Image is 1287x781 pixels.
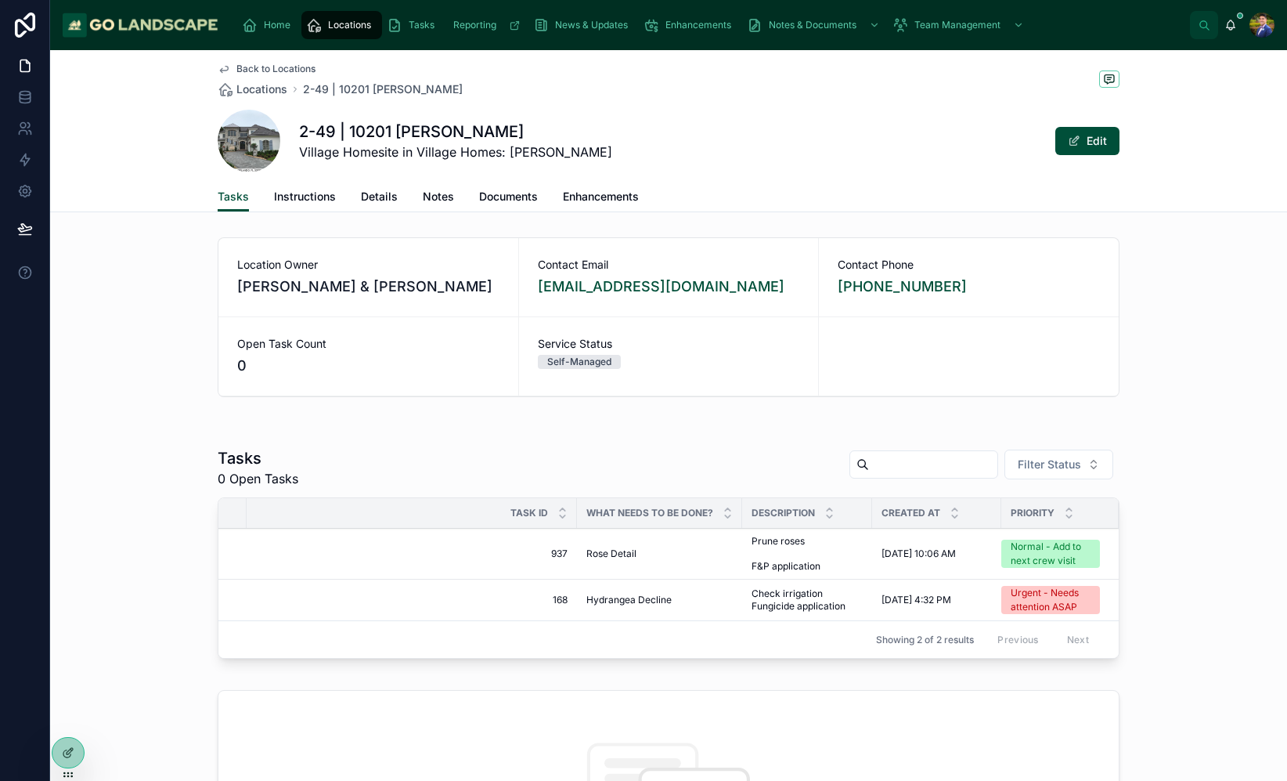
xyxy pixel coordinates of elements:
span: Contact Phone [838,257,1100,273]
a: Details [361,183,398,214]
a: Normal - Add to next crew visit [1001,540,1100,568]
span: Rose Detail [586,548,636,560]
h1: Tasks [218,447,298,469]
span: 0 [237,355,499,377]
a: Check irrigation Fungicide application [752,588,863,613]
span: Open Task Count [237,336,499,352]
span: Hydrangea Decline [586,594,672,606]
span: Locations [236,81,287,97]
span: What needs to be done? [586,507,713,519]
span: Created at [881,507,940,519]
a: Rose Detail [586,548,733,560]
a: 937 [256,548,568,560]
a: [EMAIL_ADDRESS][DOMAIN_NAME] [538,276,784,298]
span: Locations [328,19,371,31]
span: Village Homesite in Village Homes: [PERSON_NAME] [299,143,612,161]
a: Hydrangea Decline [586,594,733,606]
span: Notes & Documents [769,19,856,31]
span: Reporting [453,19,496,31]
a: Tasks [382,11,445,39]
span: Enhancements [665,19,731,31]
div: Urgent - Needs attention ASAP [1011,586,1091,614]
span: Priority [1011,507,1054,519]
a: Documents [479,183,538,214]
span: Details [361,189,398,204]
a: Notes [423,183,454,214]
a: Notes & Documents [742,11,888,39]
span: News & Updates [555,19,628,31]
span: Team Management [914,19,1000,31]
a: Tasks [218,183,249,212]
span: Documents [479,189,538,204]
span: Service Status [538,336,800,352]
a: Enhancements [639,11,742,39]
a: Urgent - Needs attention ASAP [1001,586,1100,614]
span: Home [264,19,290,31]
span: Description [752,507,815,519]
a: [DATE] 10:06 AM [881,548,992,560]
span: Instructions [274,189,336,204]
span: Notes [423,189,454,204]
span: Back to Locations [236,63,315,75]
span: Tasks [409,19,434,31]
a: Team Management [888,11,1032,39]
h1: 2-49 | 10201 [PERSON_NAME] [299,121,612,143]
a: Enhancements [563,183,639,214]
a: News & Updates [528,11,639,39]
span: [DATE] 4:32 PM [881,594,951,606]
span: Showing 2 of 2 results [876,634,974,646]
img: App logo [63,13,218,38]
a: [DATE] 4:32 PM [881,594,992,606]
span: Location Owner [237,257,499,273]
button: Select Button [1004,450,1113,479]
button: Edit [1055,127,1119,155]
a: 168 [256,594,568,606]
span: Filter Status [1018,457,1081,472]
a: Back to Locations [218,63,315,75]
a: 2-49 | 10201 [PERSON_NAME] [303,81,463,97]
span: Tasks [218,189,249,204]
div: Normal - Add to next crew visit [1011,540,1091,568]
a: [PHONE_NUMBER] [838,276,967,298]
span: [PERSON_NAME] & [PERSON_NAME] [237,276,499,298]
span: 0 Open Tasks [218,469,298,488]
a: Prune roses F&P application [752,535,863,573]
a: Locations [301,11,382,39]
div: Self-Managed [547,355,611,369]
div: scrollable content [231,8,1190,42]
a: Locations [218,81,287,97]
span: Contact Email [538,257,800,273]
span: Task ID [510,507,548,519]
a: Instructions [274,183,336,214]
a: Reporting [445,11,528,39]
span: Enhancements [563,189,639,204]
a: Home [237,11,301,39]
span: [DATE] 10:06 AM [881,548,956,560]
